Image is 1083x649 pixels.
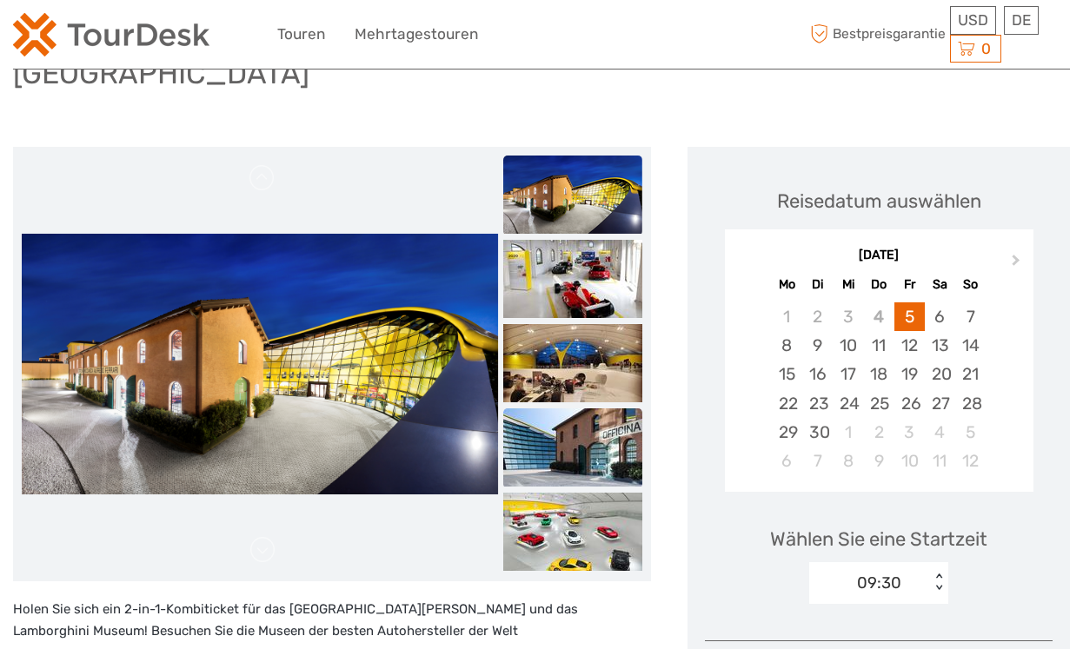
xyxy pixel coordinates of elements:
img: a635e91c2b4b4d4fa2c47916a6a174ed_slider_thumbnail.png [503,156,642,234]
div: Do [863,273,894,296]
div: Choose Donnerstag, 11. September 2025 [863,331,894,360]
div: Choose Mittwoch, 17. September 2025 [833,360,863,388]
div: Choose Montag, 29. September 2025 [772,418,802,447]
span: Bestpreisgarantie [806,20,946,49]
img: 1e11327e87c141ac8eaf2db7a58a4eac_slider_thumbnail.jpeg [503,493,642,571]
div: Choose Montag, 22. September 2025 [772,389,802,418]
div: Choose Mittwoch, 24. September 2025 [833,389,863,418]
div: Choose Montag, 8. September 2025 [772,331,802,360]
div: Choose Donnerstag, 2. Oktober 2025 [863,418,894,447]
img: 2254-3441b4b5-4e5f-4d00-b396-31f1d84a6ebf_logo_small.png [13,13,209,56]
div: Choose Donnerstag, 25. September 2025 [863,389,894,418]
div: Sa [925,273,955,296]
div: Mo [772,273,802,296]
div: DE [1004,6,1039,35]
button: Open LiveChat chat widget [200,27,221,48]
div: Choose Samstag, 20. September 2025 [925,360,955,388]
div: Mi [833,273,863,296]
div: Choose Sonntag, 5. Oktober 2025 [955,418,986,447]
div: Choose Freitag, 3. Oktober 2025 [894,418,925,447]
div: 09:30 [857,572,901,594]
div: Choose Dienstag, 9. September 2025 [802,331,833,360]
div: month 2025-09 [730,302,1027,475]
div: Choose Sonntag, 12. Oktober 2025 [955,447,986,475]
span: Wählen Sie eine Startzeit [770,526,987,553]
div: Choose Dienstag, 30. September 2025 [802,418,833,447]
div: Choose Samstag, 4. Oktober 2025 [925,418,955,447]
div: Di [802,273,833,296]
img: 621d46bbec4b45b28e7b0140ef887d56_slider_thumbnail.jpeg [503,408,642,487]
span: 0 [979,40,993,57]
div: Not available Donnerstag, 4. September 2025 [863,302,894,331]
span: USD [958,11,988,29]
div: Choose Samstag, 11. Oktober 2025 [925,447,955,475]
div: Not available Mittwoch, 3. September 2025 [833,302,863,331]
div: Choose Freitag, 10. Oktober 2025 [894,447,925,475]
a: Mehrtagestouren [355,22,478,47]
img: a635e91c2b4b4d4fa2c47916a6a174ed_main_slider.png [22,234,499,494]
div: Choose Freitag, 19. September 2025 [894,360,925,388]
div: Choose Montag, 6. Oktober 2025 [772,447,802,475]
div: Choose Samstag, 6. September 2025 [925,302,955,331]
img: 4a96170dd8ba4d34ac3d2bcf84e572a5_slider_thumbnail.jpeg [503,324,642,402]
div: Choose Mittwoch, 1. Oktober 2025 [833,418,863,447]
div: Fr [894,273,925,296]
a: Touren [277,22,325,47]
div: Choose Sonntag, 14. September 2025 [955,331,986,360]
div: Choose Freitag, 12. September 2025 [894,331,925,360]
p: We're away right now. Please check back later! [24,30,196,44]
button: Next Month [1004,251,1032,279]
div: Choose Sonntag, 7. September 2025 [955,302,986,331]
div: Reisedatum auswählen [777,188,981,215]
div: Choose Mittwoch, 8. Oktober 2025 [833,447,863,475]
div: Choose Freitag, 5. September 2025 [894,302,925,331]
img: 31785d21c9aa44ceb5b5f7a5aca05715_slider_thumbnail.jpeg [503,240,642,318]
div: Choose Donnerstag, 9. Oktober 2025 [863,447,894,475]
div: Choose Dienstag, 16. September 2025 [802,360,833,388]
div: Choose Montag, 15. September 2025 [772,360,802,388]
div: Choose Sonntag, 21. September 2025 [955,360,986,388]
div: So [955,273,986,296]
div: [DATE] [725,247,1033,265]
div: Not available Dienstag, 2. September 2025 [802,302,833,331]
div: Choose Donnerstag, 18. September 2025 [863,360,894,388]
div: < > [932,574,947,593]
div: Choose Mittwoch, 10. September 2025 [833,331,863,360]
div: Choose Samstag, 27. September 2025 [925,389,955,418]
div: Choose Dienstag, 7. Oktober 2025 [802,447,833,475]
div: Choose Freitag, 26. September 2025 [894,389,925,418]
div: Choose Samstag, 13. September 2025 [925,331,955,360]
p: Holen Sie sich ein 2-in-1-Kombiticket für das [GEOGRAPHIC_DATA][PERSON_NAME] und das Lamborghini ... [13,599,651,643]
div: Choose Sonntag, 28. September 2025 [955,389,986,418]
div: Not available Montag, 1. September 2025 [772,302,802,331]
div: Choose Dienstag, 23. September 2025 [802,389,833,418]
